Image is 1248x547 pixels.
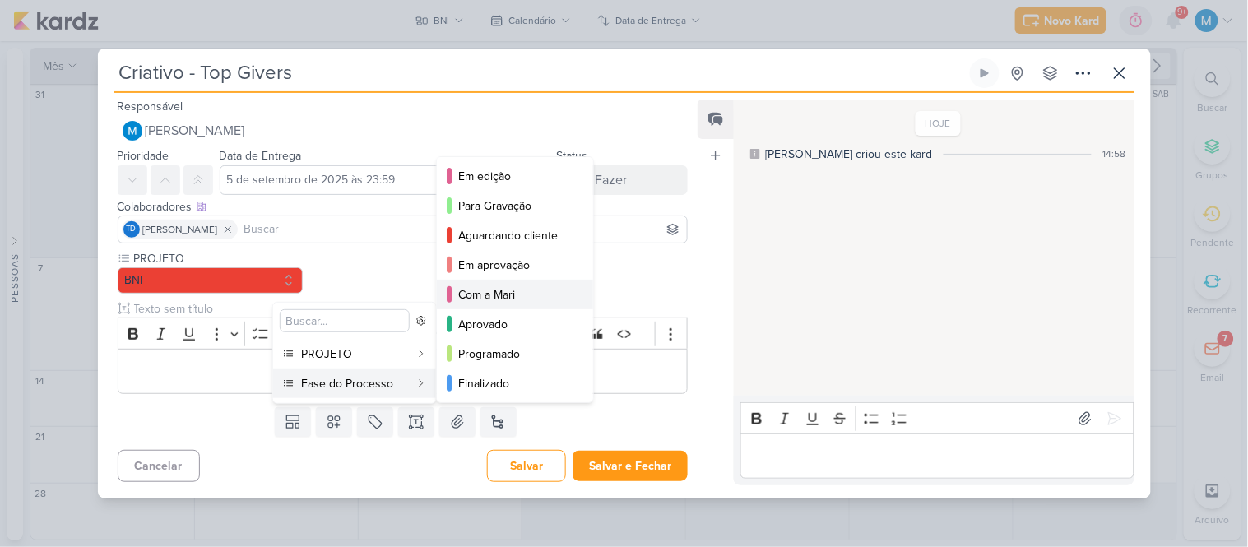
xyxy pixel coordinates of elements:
button: BNI [118,267,304,294]
div: Thais de carvalho [123,221,140,238]
button: PROJETO [273,339,436,369]
button: Aprovado [437,309,593,339]
div: Em edição [458,168,573,185]
div: Editor toolbar [118,318,689,350]
div: Aguardando cliente [458,227,573,244]
button: Finalizado [437,369,593,398]
div: A Fazer [582,170,627,190]
button: [PERSON_NAME] [118,116,689,146]
button: Com a Mari [437,280,593,309]
div: Fase do Processo [301,375,410,392]
div: Finalizado [458,375,573,392]
p: Td [127,225,137,234]
div: Para Gravação [458,197,573,215]
label: Status [556,149,587,163]
div: PROJETO [301,345,410,363]
div: Colaboradores [118,198,689,216]
span: [PERSON_NAME] [146,121,245,141]
button: Em aprovação [437,250,593,280]
button: Programado [437,339,593,369]
button: Para Gravação [437,191,593,220]
button: Em edição [437,161,593,191]
input: Buscar... [280,309,410,332]
div: Programado [458,345,573,363]
button: Aguardando cliente [437,220,593,250]
div: Editor editing area: main [740,433,1134,479]
label: Prioridade [118,149,169,163]
span: [PERSON_NAME] [143,222,218,237]
div: Editor toolbar [740,402,1134,434]
div: Editor editing area: main [118,349,689,394]
div: Com a Mari [458,286,573,304]
button: Salvar [487,450,566,482]
img: MARIANA MIRANDA [123,121,142,141]
div: Aprovado [458,316,573,333]
div: Em aprovação [458,257,573,274]
button: Cancelar [118,450,200,482]
input: Buscar [241,220,684,239]
label: Responsável [118,100,183,114]
button: Salvar e Fechar [573,451,688,481]
div: 14:58 [1103,146,1126,161]
input: Select a date [220,165,550,195]
label: PROJETO [132,250,304,267]
input: Texto sem título [131,300,689,318]
button: Fase do Processo [273,369,436,398]
div: Ligar relógio [978,67,991,80]
input: Kard Sem Título [114,58,967,88]
label: Data de Entrega [220,149,302,163]
div: [PERSON_NAME] criou este kard [765,146,932,163]
button: A Fazer [556,165,688,195]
